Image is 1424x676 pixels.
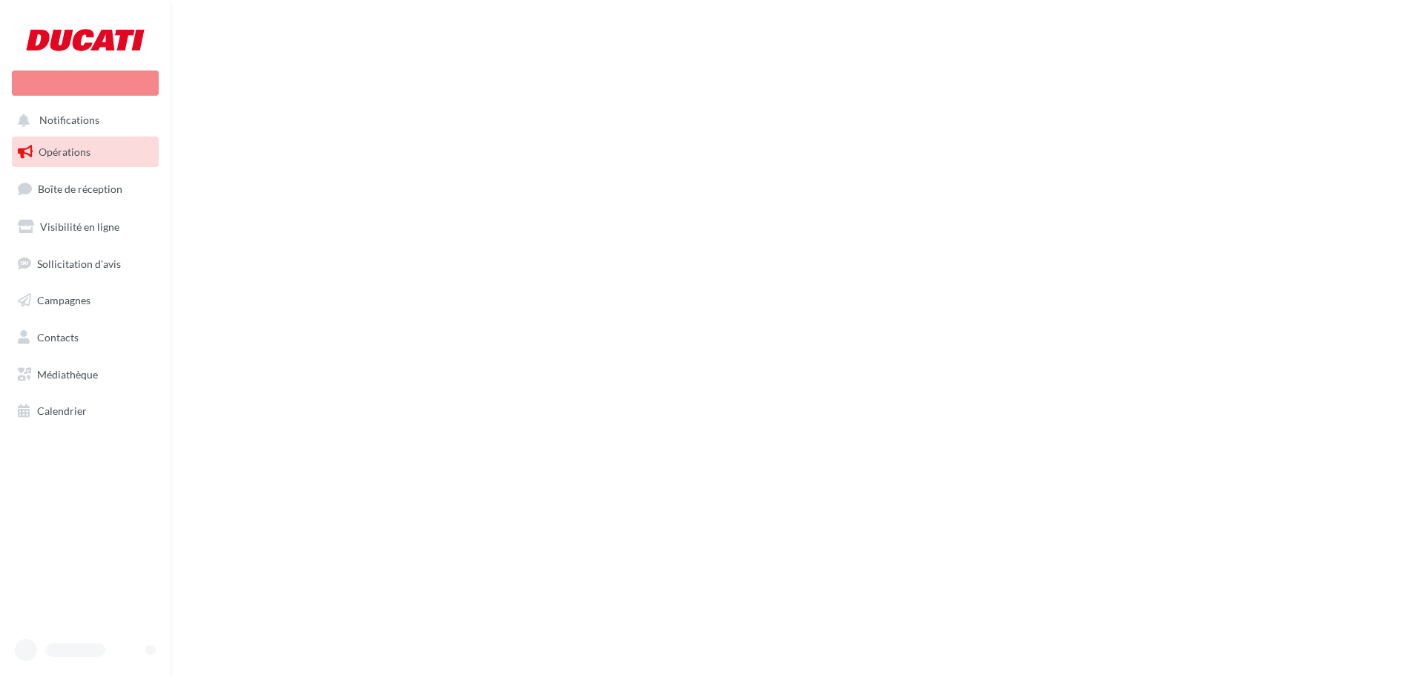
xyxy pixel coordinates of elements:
span: Sollicitation d'avis [37,257,121,269]
a: Opérations [9,137,162,168]
div: Nouvelle campagne [12,70,159,96]
a: Campagnes [9,285,162,316]
span: Boîte de réception [38,183,122,195]
span: Contacts [37,331,79,344]
a: Médiathèque [9,359,162,390]
span: Opérations [39,145,90,158]
span: Calendrier [37,404,87,417]
span: Médiathèque [37,368,98,381]
span: Notifications [39,114,99,127]
span: Visibilité en ligne [40,220,119,233]
a: Contacts [9,322,162,353]
a: Sollicitation d'avis [9,249,162,280]
span: Campagnes [37,294,90,306]
a: Boîte de réception [9,173,162,205]
a: Visibilité en ligne [9,211,162,243]
a: Calendrier [9,396,162,427]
